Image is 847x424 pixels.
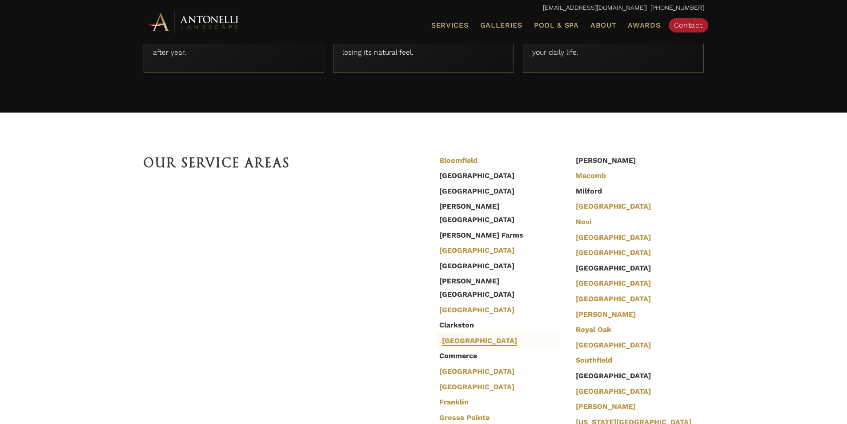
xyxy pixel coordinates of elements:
[435,348,567,364] li: Commerce
[576,218,592,227] a: Novi
[674,21,703,29] span: Contact
[628,21,660,29] span: Awards
[587,20,620,31] a: About
[439,383,514,392] a: [GEOGRAPHIC_DATA]
[435,227,567,243] li: [PERSON_NAME] Farms
[435,274,567,302] li: [PERSON_NAME][GEOGRAPHIC_DATA]
[576,248,651,258] a: [GEOGRAPHIC_DATA]
[144,10,241,34] img: Antonelli Horizontal Logo
[439,246,514,256] a: [GEOGRAPHIC_DATA]
[530,20,582,31] a: Pool & Spa
[543,4,646,11] a: [EMAIL_ADDRESS][DOMAIN_NAME]
[144,155,290,170] span: Our Service Areas
[480,21,522,29] span: Galleries
[435,258,567,274] li: [GEOGRAPHIC_DATA]
[576,325,611,335] a: Royal Oak
[439,306,514,315] a: [GEOGRAPHIC_DATA]
[576,279,651,289] a: [GEOGRAPHIC_DATA]
[439,398,469,408] a: Franklin
[435,183,567,199] li: [GEOGRAPHIC_DATA]
[576,171,606,181] a: Macomb
[534,21,579,29] span: Pool & Spa
[576,295,651,304] a: [GEOGRAPHIC_DATA]
[571,183,704,199] li: Milford
[576,233,651,243] a: [GEOGRAPHIC_DATA]
[442,336,517,346] a: [GEOGRAPHIC_DATA]
[435,318,567,333] li: Clarkston
[669,18,708,32] a: Contact
[571,260,704,276] li: [GEOGRAPHIC_DATA]
[431,22,469,29] span: Services
[576,356,612,366] a: Southfield
[590,22,617,29] span: About
[439,413,490,423] a: Grosse Pointe
[439,367,514,377] a: [GEOGRAPHIC_DATA]
[576,341,651,351] a: [GEOGRAPHIC_DATA]
[576,387,651,397] a: [GEOGRAPHIC_DATA]
[624,20,664,31] a: Awards
[571,368,704,384] li: [GEOGRAPHIC_DATA]
[435,199,567,227] li: [PERSON_NAME][GEOGRAPHIC_DATA]
[435,168,567,184] li: [GEOGRAPHIC_DATA]
[571,153,704,168] li: [PERSON_NAME]
[439,156,478,166] a: Bloomfield
[576,310,636,320] a: [PERSON_NAME]
[576,402,636,412] a: [PERSON_NAME]
[428,20,472,31] a: Services
[576,202,651,212] a: [GEOGRAPHIC_DATA]
[144,2,704,14] p: | [PHONE_NUMBER]
[477,20,526,31] a: Galleries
